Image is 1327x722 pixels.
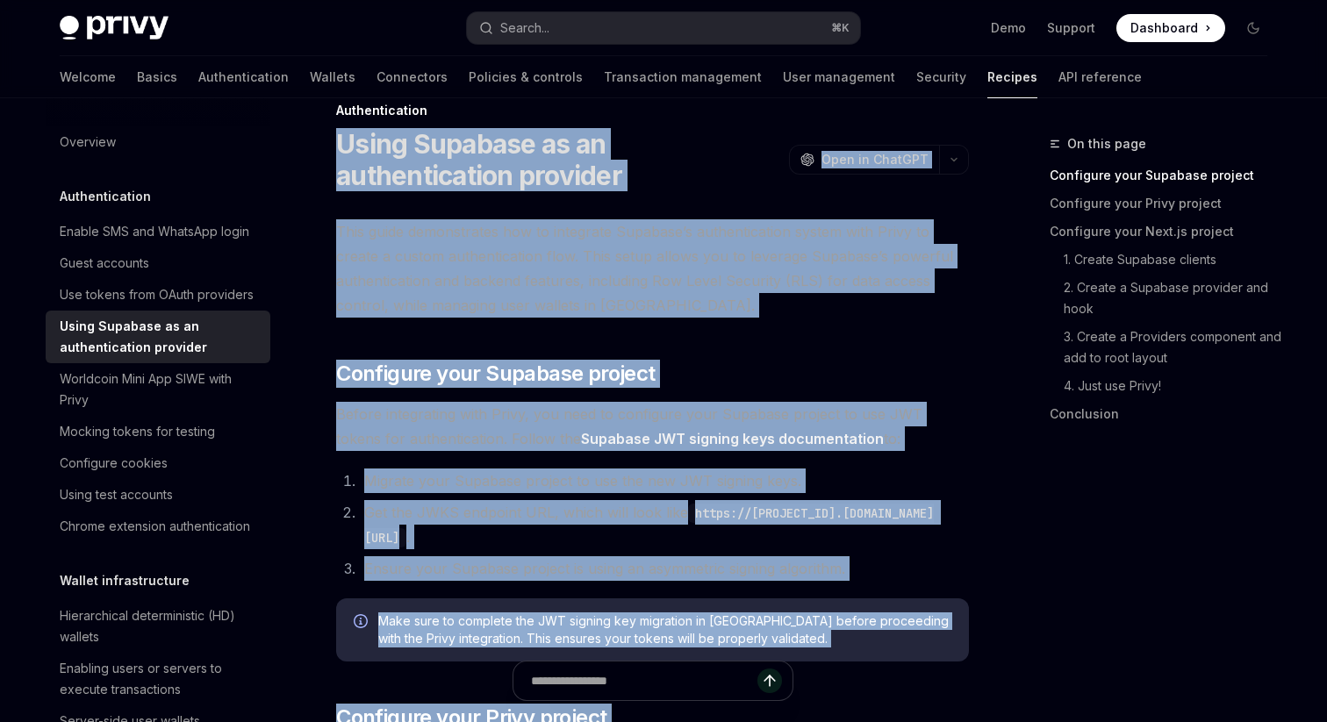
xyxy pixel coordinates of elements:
[991,19,1026,37] a: Demo
[46,416,270,447] a: Mocking tokens for testing
[469,56,583,98] a: Policies & controls
[310,56,355,98] a: Wallets
[1067,133,1146,154] span: On this page
[377,56,448,98] a: Connectors
[359,500,969,549] li: Get the JWKS endpoint URL, which will look like .
[1050,161,1281,189] a: Configure your Supabase project
[359,468,969,493] li: Migrate your Supabase project to use the new JWT signing keys.
[336,102,969,119] div: Authentication
[46,126,270,158] a: Overview
[1050,189,1281,218] a: Configure your Privy project
[1130,19,1198,37] span: Dashboard
[1058,56,1142,98] a: API reference
[336,360,655,388] span: Configure your Supabase project
[46,247,270,279] a: Guest accounts
[46,279,270,311] a: Use tokens from OAuth providers
[336,402,969,451] span: Before integrating with Privy, you need to configure your Supabase project to use JWT tokens for ...
[60,316,260,358] div: Using Supabase as an authentication provider
[1050,218,1281,246] a: Configure your Next.js project
[46,363,270,416] a: Worldcoin Mini App SIWE with Privy
[789,145,939,175] button: Open in ChatGPT
[60,253,149,274] div: Guest accounts
[60,658,260,700] div: Enabling users or servers to execute transactions
[581,430,884,448] a: Supabase JWT signing keys documentation
[783,56,895,98] a: User management
[916,56,966,98] a: Security
[60,453,168,474] div: Configure cookies
[1239,14,1267,42] button: Toggle dark mode
[500,18,549,39] div: Search...
[46,216,270,247] a: Enable SMS and WhatsApp login
[46,653,270,705] a: Enabling users or servers to execute transactions
[137,56,177,98] a: Basics
[60,516,250,537] div: Chrome extension authentication
[1064,246,1281,274] a: 1. Create Supabase clients
[378,612,951,647] span: Make sure to complete the JWT signing key migration in [GEOGRAPHIC_DATA] before proceeding with t...
[359,556,969,581] li: Ensure your Supabase project is using an asymmetric signing algorithm.
[46,447,270,479] a: Configure cookies
[46,511,270,542] a: Chrome extension authentication
[336,219,969,318] span: This guide demonstrates how to integrate Supabase’s authentication system with Privy to create a ...
[821,151,929,168] span: Open in ChatGPT
[46,600,270,653] a: Hierarchical deterministic (HD) wallets
[60,368,260,411] div: Worldcoin Mini App SIWE with Privy
[1064,323,1281,372] a: 3. Create a Providers component and add to root layout
[467,12,860,44] button: Search...⌘K
[60,605,260,647] div: Hierarchical deterministic (HD) wallets
[354,614,371,632] svg: Info
[831,21,850,35] span: ⌘ K
[1047,19,1095,37] a: Support
[60,186,151,207] h5: Authentication
[60,56,116,98] a: Welcome
[60,132,116,153] div: Overview
[987,56,1037,98] a: Recipes
[46,479,270,511] a: Using test accounts
[60,284,254,305] div: Use tokens from OAuth providers
[46,311,270,363] a: Using Supabase as an authentication provider
[604,56,762,98] a: Transaction management
[336,128,782,191] h1: Using Supabase as an authentication provider
[1064,274,1281,323] a: 2. Create a Supabase provider and hook
[60,570,190,591] h5: Wallet infrastructure
[1116,14,1225,42] a: Dashboard
[1050,400,1281,428] a: Conclusion
[757,668,782,693] button: Send message
[1064,372,1281,400] a: 4. Just use Privy!
[198,56,289,98] a: Authentication
[60,16,169,40] img: dark logo
[60,484,173,505] div: Using test accounts
[60,221,249,242] div: Enable SMS and WhatsApp login
[60,421,215,442] div: Mocking tokens for testing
